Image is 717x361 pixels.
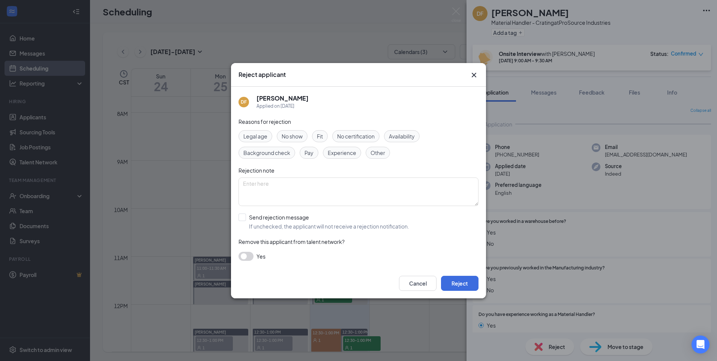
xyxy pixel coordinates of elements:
button: Cancel [399,276,436,291]
span: Fit [317,132,323,140]
span: Reasons for rejection [238,118,291,125]
div: Applied on [DATE] [256,102,309,110]
span: Yes [256,252,265,261]
svg: Cross [469,71,478,80]
span: Experience [328,149,356,157]
span: Legal age [243,132,267,140]
span: Background check [243,149,290,157]
span: Availability [389,132,415,140]
h5: [PERSON_NAME] [256,94,309,102]
span: Other [370,149,385,157]
div: DF [241,99,247,105]
div: Open Intercom Messenger [691,335,709,353]
button: Reject [441,276,478,291]
span: Remove this applicant from talent network? [238,238,345,245]
span: Rejection note [238,167,274,174]
span: Pay [304,149,313,157]
span: No show [282,132,303,140]
span: No certification [337,132,375,140]
h3: Reject applicant [238,71,286,79]
button: Close [469,71,478,80]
